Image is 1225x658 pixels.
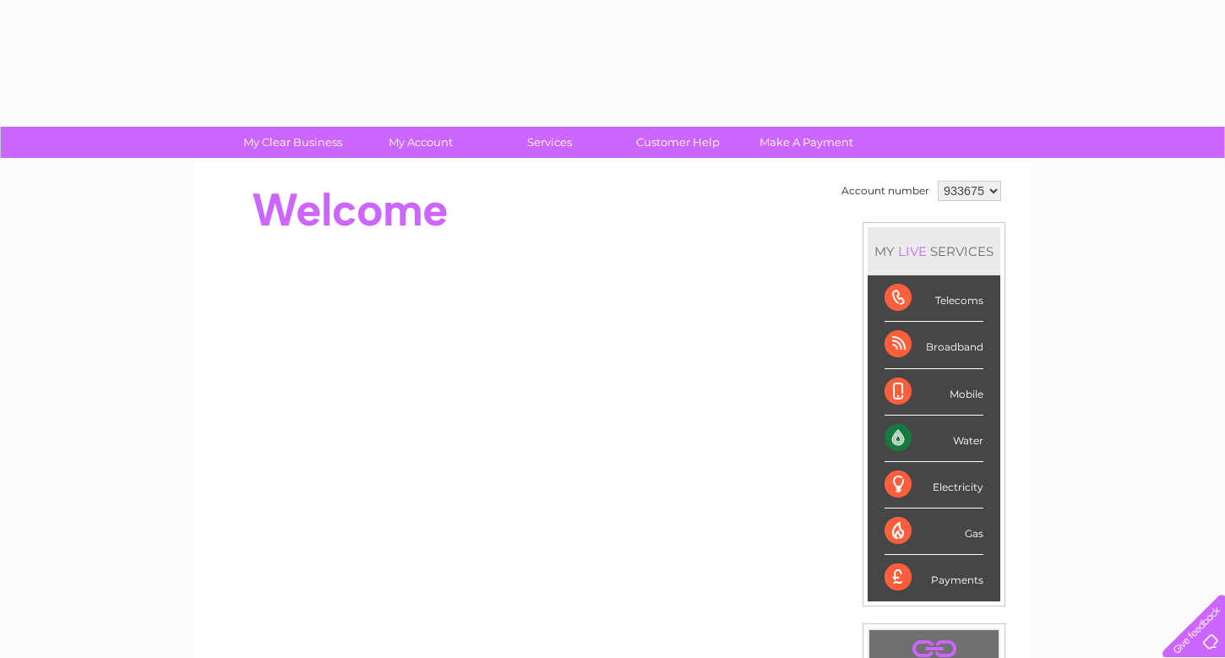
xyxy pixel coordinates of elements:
[885,462,983,508] div: Electricity
[885,275,983,322] div: Telecoms
[608,127,748,158] a: Customer Help
[885,416,983,462] div: Water
[868,227,1000,275] div: MY SERVICES
[351,127,491,158] a: My Account
[885,555,983,601] div: Payments
[223,127,362,158] a: My Clear Business
[895,243,930,259] div: LIVE
[885,322,983,368] div: Broadband
[480,127,619,158] a: Services
[737,127,876,158] a: Make A Payment
[837,177,934,205] td: Account number
[885,369,983,416] div: Mobile
[885,508,983,555] div: Gas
